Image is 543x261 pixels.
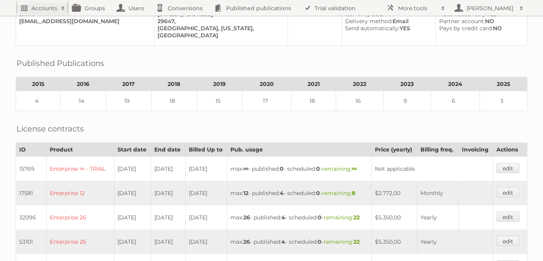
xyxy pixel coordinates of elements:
[345,25,400,32] span: Send automatically:
[345,25,429,32] div: YES
[106,91,151,111] td: 19
[439,25,493,32] span: Pays by credit card:
[336,77,384,91] th: 2022
[242,91,291,111] td: 17
[151,230,185,254] td: [DATE]
[353,238,360,245] strong: 22
[19,18,148,25] div: [EMAIL_ADDRESS][DOMAIN_NAME]
[151,77,197,91] th: 2018
[151,157,185,181] td: [DATE]
[46,157,114,181] td: Enterprise ∞ - TRIAL
[114,181,151,205] td: [DATE]
[185,143,227,157] th: Billed Up to
[316,165,320,172] strong: 0
[227,181,371,205] td: max: - published: - scheduled: -
[318,238,322,245] strong: 0
[46,143,114,157] th: Product
[151,91,197,111] td: 18
[185,157,227,181] td: [DATE]
[16,57,104,69] h2: Published Publications
[417,143,458,157] th: Billing freq.
[16,77,61,91] th: 2015
[345,18,429,25] div: Email
[465,4,516,12] h2: [PERSON_NAME]
[242,77,291,91] th: 2020
[114,205,151,230] td: [DATE]
[281,238,285,245] strong: 4
[324,214,360,221] span: remaining:
[227,143,371,157] th: Pub. usage
[280,190,284,197] strong: 4
[493,143,527,157] th: Actions
[16,91,61,111] td: 4
[151,181,185,205] td: [DATE]
[431,77,480,91] th: 2024
[496,212,519,222] a: edit
[46,205,114,230] td: Enterprise 26
[458,143,493,157] th: Invoicing
[227,230,371,254] td: max: - published: - scheduled: -
[197,77,242,91] th: 2019
[291,91,336,111] td: 18
[431,91,480,111] td: 6
[106,77,151,91] th: 2017
[280,165,284,172] strong: 0
[324,238,360,245] span: remaining:
[114,157,151,181] td: [DATE]
[157,32,281,39] div: [GEOGRAPHIC_DATA]
[322,190,355,197] span: remaining:
[352,165,357,172] strong: ∞
[60,91,106,111] td: 14
[336,91,384,111] td: 16
[185,230,227,254] td: [DATE]
[371,157,493,181] td: Not applicable.
[243,238,250,245] strong: 26
[16,123,84,135] h2: License contracts
[227,157,371,181] td: max: - published: - scheduled: -
[322,165,357,172] span: remaining:
[243,190,248,197] strong: 12
[46,230,114,254] td: Enterprise 26
[243,165,248,172] strong: ∞
[46,181,114,205] td: Enterprise 12
[114,143,151,157] th: Start date
[417,181,458,205] td: Monthly
[288,4,342,46] td: –
[281,214,285,221] strong: 4
[371,205,417,230] td: $5.350,00
[16,157,47,181] td: 15769
[185,181,227,205] td: [DATE]
[243,214,250,221] strong: 26
[151,205,185,230] td: [DATE]
[439,18,485,25] span: Partner account:
[16,181,47,205] td: 17581
[417,205,458,230] td: Yearly
[371,230,417,254] td: $5.350,00
[197,91,242,111] td: 15
[316,190,320,197] strong: 0
[439,18,521,25] div: NO
[439,25,521,32] div: NO
[157,18,281,25] div: 29647,
[496,163,519,173] a: edit
[496,187,519,197] a: edit
[291,77,336,91] th: 2021
[151,143,185,157] th: End date
[60,77,106,91] th: 2016
[417,230,458,254] td: Yearly
[496,236,519,246] a: edit
[16,205,47,230] td: 32096
[480,91,527,111] td: 3
[398,4,437,12] h2: More tools
[352,190,355,197] strong: 8
[383,91,431,111] td: 9
[31,4,57,12] h2: Accounts
[345,18,393,25] span: Delivery method:
[185,205,227,230] td: [DATE]
[157,25,281,32] div: [GEOGRAPHIC_DATA], [US_STATE],
[16,230,47,254] td: 53101
[114,230,151,254] td: [DATE]
[480,77,527,91] th: 2025
[371,181,417,205] td: $2.772,00
[353,214,360,221] strong: 22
